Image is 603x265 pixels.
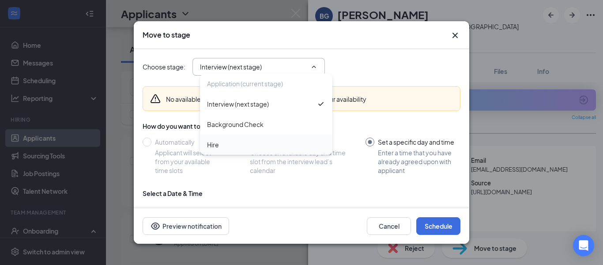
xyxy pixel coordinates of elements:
button: Add your availability [309,95,366,104]
button: Cancel [367,217,411,235]
div: No available time slots to automatically schedule. [166,95,366,104]
div: Interview (next stage) [207,99,269,109]
svg: Cross [450,30,460,41]
svg: Warning [150,93,161,104]
svg: ChevronUp [310,63,317,70]
div: Background Check [207,119,264,129]
span: Choose stage : [143,62,185,72]
div: Hire [207,140,219,150]
div: Open Intercom Messenger [573,235,594,256]
div: How do you want to schedule time with the applicant? [143,122,460,131]
span: Select Calendar [143,208,189,216]
button: Preview notificationEye [143,217,229,235]
svg: Checkmark [317,100,325,108]
button: Close [450,30,460,41]
svg: Eye [150,221,161,231]
div: Application (current stage) [207,79,283,88]
button: Schedule [416,217,460,235]
h3: Move to stage [143,30,190,40]
div: Select a Date & Time [143,189,203,198]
